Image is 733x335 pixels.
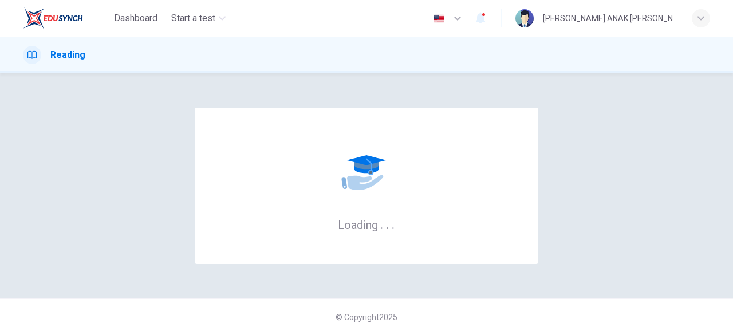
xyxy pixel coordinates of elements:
[432,14,446,23] img: en
[380,214,384,233] h6: .
[336,313,397,322] span: © Copyright 2025
[385,214,389,233] h6: .
[23,7,83,30] img: EduSynch logo
[171,11,215,25] span: Start a test
[109,8,162,29] button: Dashboard
[515,9,534,27] img: Profile picture
[23,7,109,30] a: EduSynch logo
[114,11,157,25] span: Dashboard
[167,8,230,29] button: Start a test
[543,11,678,25] div: [PERSON_NAME] ANAK [PERSON_NAME]
[338,217,395,232] h6: Loading
[50,48,85,62] h1: Reading
[391,214,395,233] h6: .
